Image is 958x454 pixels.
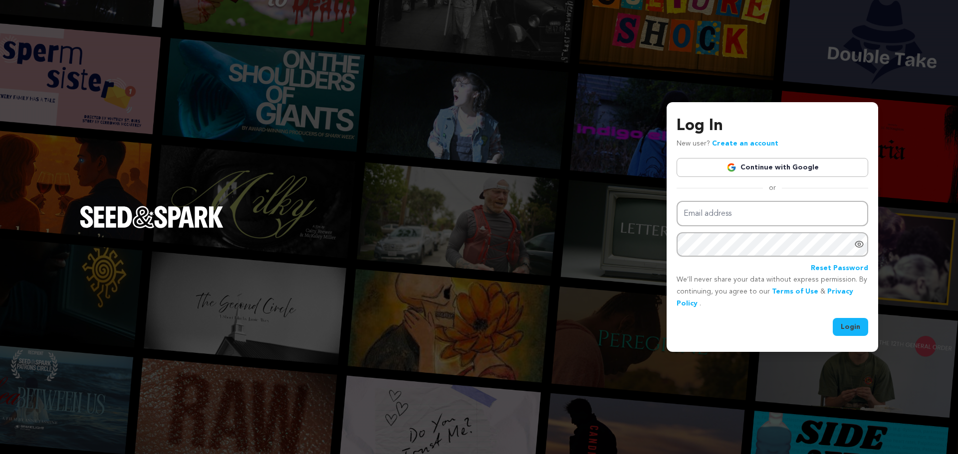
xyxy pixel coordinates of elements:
[677,288,853,307] a: Privacy Policy
[763,183,782,193] span: or
[80,206,224,228] img: Seed&Spark Logo
[772,288,818,295] a: Terms of Use
[712,140,778,147] a: Create an account
[677,274,868,309] p: We’ll never share your data without express permission. By continuing, you agree to our & .
[677,138,778,150] p: New user?
[677,158,868,177] a: Continue with Google
[854,239,864,249] a: Show password as plain text. Warning: this will display your password on the screen.
[677,201,868,226] input: Email address
[811,263,868,275] a: Reset Password
[80,206,224,248] a: Seed&Spark Homepage
[833,318,868,336] button: Login
[726,162,736,172] img: Google logo
[677,114,868,138] h3: Log In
